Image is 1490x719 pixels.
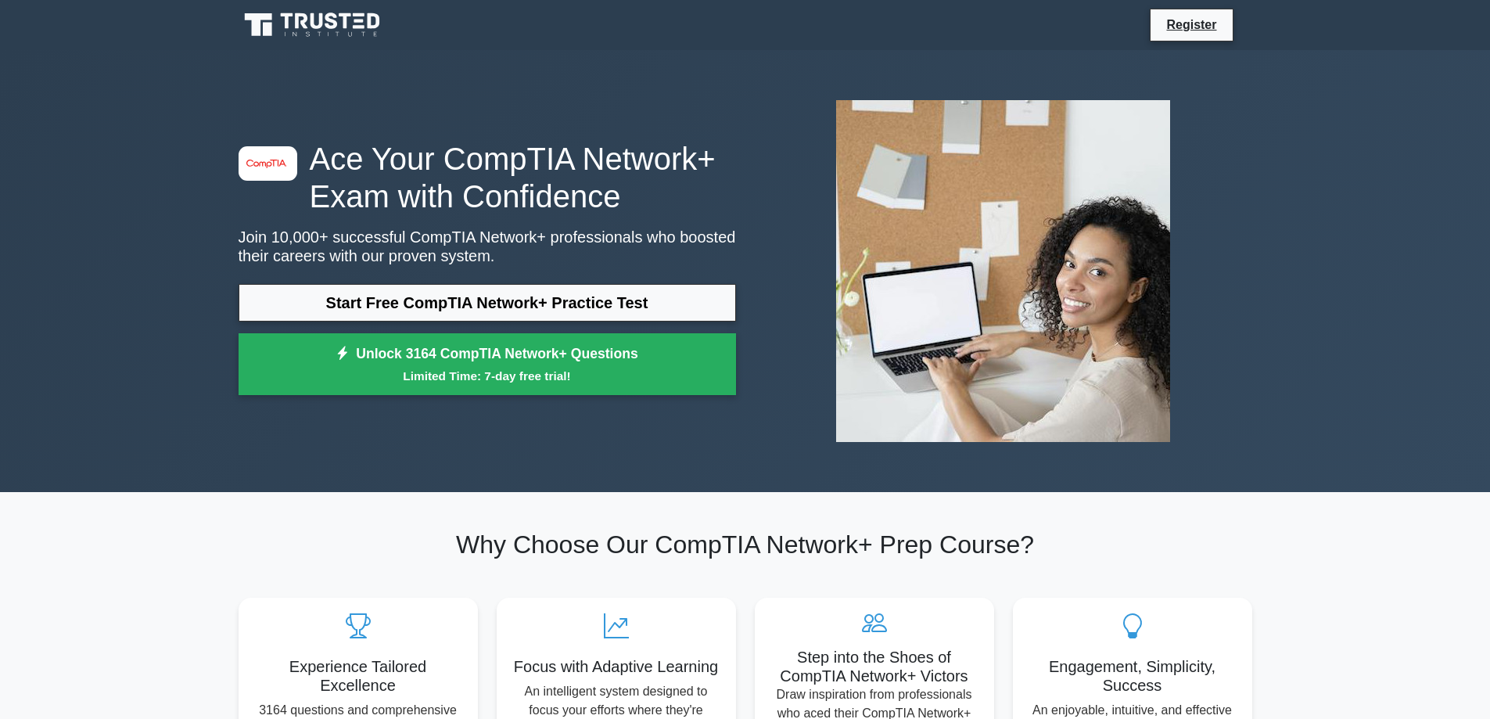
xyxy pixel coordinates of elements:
a: Register [1157,15,1226,34]
p: Join 10,000+ successful CompTIA Network+ professionals who boosted their careers with our proven ... [239,228,736,265]
small: Limited Time: 7-day free trial! [258,367,716,385]
h5: Engagement, Simplicity, Success [1025,657,1240,695]
h5: Experience Tailored Excellence [251,657,465,695]
a: Unlock 3164 CompTIA Network+ QuestionsLimited Time: 7-day free trial! [239,333,736,396]
h5: Focus with Adaptive Learning [509,657,723,676]
h5: Step into the Shoes of CompTIA Network+ Victors [767,648,982,685]
h1: Ace Your CompTIA Network+ Exam with Confidence [239,140,736,215]
a: Start Free CompTIA Network+ Practice Test [239,284,736,322]
h2: Why Choose Our CompTIA Network+ Prep Course? [239,530,1252,559]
